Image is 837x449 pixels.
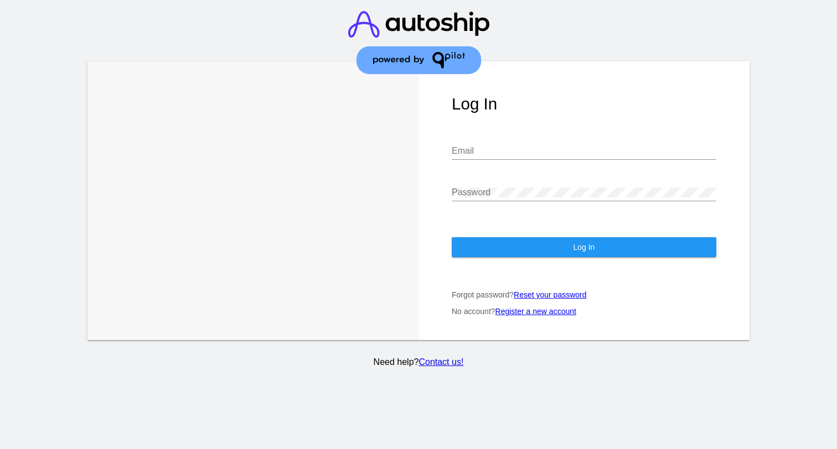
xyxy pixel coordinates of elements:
[418,357,463,367] a: Contact us!
[452,290,716,299] p: Forgot password?
[573,243,595,252] span: Log In
[495,307,576,316] a: Register a new account
[452,237,716,257] button: Log In
[452,146,716,156] input: Email
[86,357,752,367] p: Need help?
[452,95,716,113] h1: Log In
[452,307,716,316] p: No account?
[514,290,587,299] a: Reset your password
